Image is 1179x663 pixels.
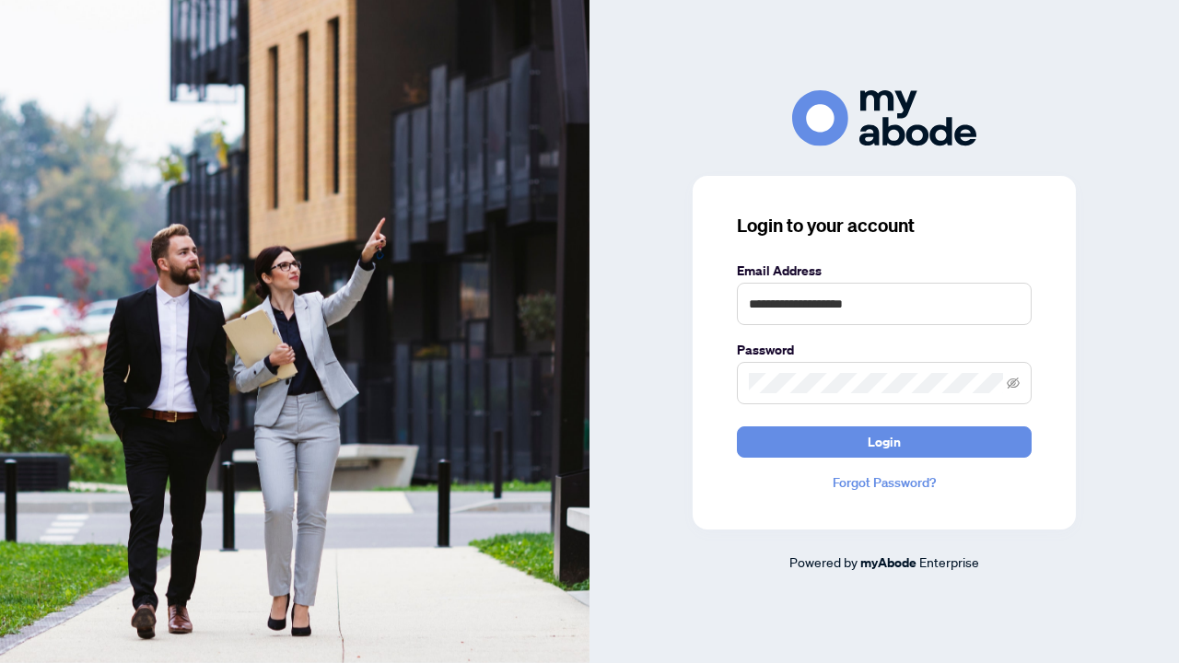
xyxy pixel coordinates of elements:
[919,553,979,570] span: Enterprise
[737,213,1032,238] h3: Login to your account
[789,553,858,570] span: Powered by
[868,427,901,457] span: Login
[737,340,1032,360] label: Password
[737,426,1032,458] button: Login
[860,552,916,573] a: myAbode
[737,472,1032,493] a: Forgot Password?
[792,90,976,146] img: ma-logo
[737,261,1032,281] label: Email Address
[1007,377,1020,390] span: eye-invisible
